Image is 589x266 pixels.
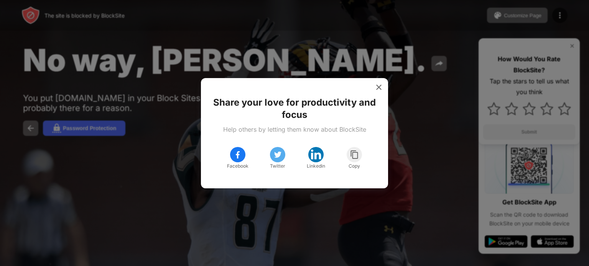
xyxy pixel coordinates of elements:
div: Help others by letting them know about BlockSite [223,126,366,133]
div: Linkedin [307,162,325,170]
div: Twitter [270,162,285,170]
img: twitter.svg [273,150,282,159]
div: Share your love for productivity and focus [210,96,379,121]
div: Copy [349,162,360,170]
img: facebook.svg [233,150,242,159]
div: Facebook [227,162,248,170]
img: linkedin.svg [310,149,322,161]
img: copy.svg [350,150,359,159]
